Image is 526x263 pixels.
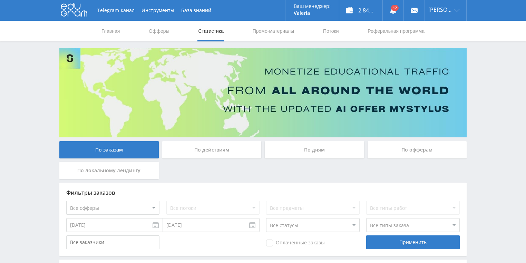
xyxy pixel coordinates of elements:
[322,21,340,41] a: Потоки
[266,240,325,246] span: Оплаченные заказы
[368,141,467,158] div: По офферам
[162,141,262,158] div: По действиям
[294,3,331,9] p: Ваш менеджер:
[367,21,425,41] a: Реферальная программа
[252,21,295,41] a: Промо-материалы
[148,21,170,41] a: Офферы
[428,7,452,12] span: [PERSON_NAME]
[197,21,224,41] a: Статистика
[294,10,331,16] p: Valeria
[265,141,364,158] div: По дням
[366,235,459,249] div: Применить
[101,21,120,41] a: Главная
[59,162,159,179] div: По локальному лендингу
[66,189,460,196] div: Фильтры заказов
[59,48,467,137] img: Banner
[66,235,159,249] input: Все заказчики
[59,141,159,158] div: По заказам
